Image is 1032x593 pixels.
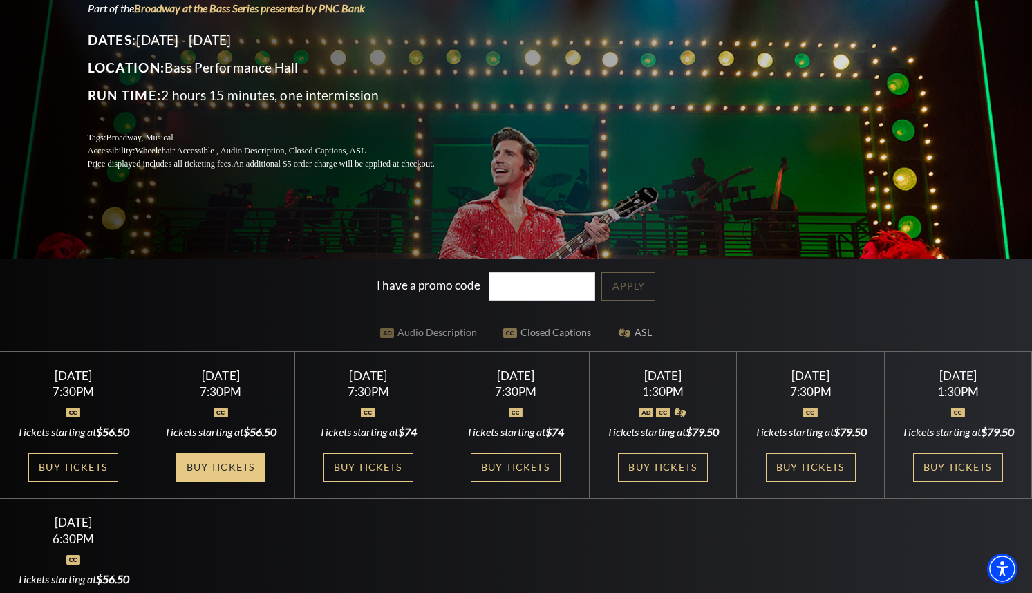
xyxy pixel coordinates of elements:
[311,368,425,383] div: [DATE]
[96,425,129,438] span: $56.50
[606,386,720,397] div: 1:30PM
[88,57,468,79] p: Bass Performance Hall
[618,453,708,482] a: Buy Tickets
[901,424,1015,440] div: Tickets starting at
[17,533,131,545] div: 6:30PM
[88,158,468,171] p: Price displayed includes all ticketing fees.
[233,159,434,169] span: An additional $5 order charge will be applied at checkout.
[96,572,129,585] span: $56.50
[471,453,561,482] a: Buy Tickets
[88,32,137,48] span: Dates:
[243,425,276,438] span: $56.50
[753,424,867,440] div: Tickets starting at
[459,386,573,397] div: 7:30PM
[17,368,131,383] div: [DATE]
[987,554,1017,584] div: Accessibility Menu
[17,515,131,529] div: [DATE]
[766,453,856,482] a: Buy Tickets
[753,368,867,383] div: [DATE]
[28,453,118,482] a: Buy Tickets
[17,386,131,397] div: 7:30PM
[176,453,265,482] a: Buy Tickets
[901,368,1015,383] div: [DATE]
[377,277,480,292] label: I have a promo code
[311,424,425,440] div: Tickets starting at
[311,386,425,397] div: 7:30PM
[606,368,720,383] div: [DATE]
[164,424,278,440] div: Tickets starting at
[606,424,720,440] div: Tickets starting at
[17,424,131,440] div: Tickets starting at
[901,386,1015,397] div: 1:30PM
[686,425,719,438] span: $79.50
[164,368,278,383] div: [DATE]
[17,572,131,587] div: Tickets starting at
[834,425,867,438] span: $79.50
[88,87,162,103] span: Run Time:
[134,1,365,15] a: Broadway at the Bass Series presented by PNC Bank - open in a new tab
[88,144,468,158] p: Accessibility:
[88,59,165,75] span: Location:
[88,1,468,16] p: Part of the
[398,425,417,438] span: $74
[323,453,413,482] a: Buy Tickets
[135,146,366,156] span: Wheelchair Accessible , Audio Description, Closed Captions, ASL
[545,425,564,438] span: $74
[913,453,1003,482] a: Buy Tickets
[88,29,468,51] p: [DATE] - [DATE]
[459,424,573,440] div: Tickets starting at
[106,133,173,142] span: Broadway, Musical
[459,368,573,383] div: [DATE]
[88,131,468,144] p: Tags:
[753,386,867,397] div: 7:30PM
[981,425,1014,438] span: $79.50
[88,84,468,106] p: 2 hours 15 minutes, one intermission
[164,386,278,397] div: 7:30PM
